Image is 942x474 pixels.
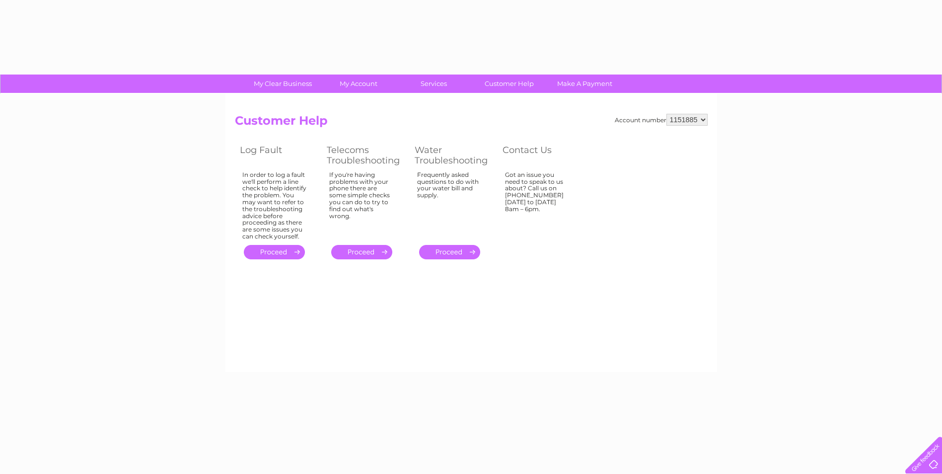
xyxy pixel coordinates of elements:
[410,142,498,168] th: Water Troubleshooting
[242,75,324,93] a: My Clear Business
[329,171,395,236] div: If you're having problems with your phone there are some simple checks you can do to try to find ...
[331,245,392,259] a: .
[419,245,480,259] a: .
[242,171,307,240] div: In order to log a fault we'll perform a line check to help identify the problem. You may want to ...
[505,171,570,236] div: Got an issue you need to speak to us about? Call us on [PHONE_NUMBER] [DATE] to [DATE] 8am – 6pm.
[393,75,475,93] a: Services
[244,245,305,259] a: .
[235,114,708,133] h2: Customer Help
[544,75,626,93] a: Make A Payment
[468,75,550,93] a: Customer Help
[615,114,708,126] div: Account number
[417,171,483,236] div: Frequently asked questions to do with your water bill and supply.
[235,142,322,168] th: Log Fault
[322,142,410,168] th: Telecoms Troubleshooting
[498,142,584,168] th: Contact Us
[317,75,399,93] a: My Account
